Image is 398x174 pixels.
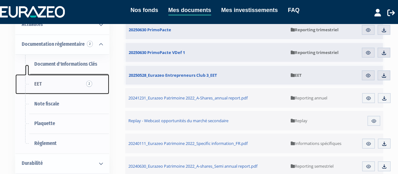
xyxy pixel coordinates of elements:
[221,6,278,15] a: Mes investissements
[34,101,59,107] span: Note fiscale
[291,141,341,146] span: Informations spécifiques
[125,111,288,130] a: Replay - Webcast opportunités du marché secondaire
[291,72,302,78] span: EET
[34,120,55,126] span: Plaquette
[128,118,228,123] span: Replay - Webcast opportunités du marché secondaire
[366,141,371,147] img: eye.svg
[15,54,109,74] a: Document d'Informations Clés
[365,27,371,33] img: eye.svg
[366,95,371,101] img: eye.svg
[34,140,57,146] span: Règlement
[129,72,217,78] span: 20250528_Eurazeo Entrepreneurs Club 3_EET
[129,27,171,33] span: 20250630 PrimoPacte
[126,43,288,62] a: 20250630 PrimoPacte VDef 1
[22,41,85,47] span: Documentation règlementaire
[126,20,288,39] a: 20250630 PrimoPacte
[381,50,387,56] img: download.svg
[15,74,109,94] a: EET2
[291,27,339,33] span: Reporting trimestriel
[365,73,371,78] img: eye.svg
[128,163,257,169] span: 20240630_Eurazeo Patrimoine 2022_A-shares_Semi annual report.pdf
[291,95,327,101] span: Reporting annuel
[129,50,185,55] span: 20250630 PrimoPacte VDef 1
[168,6,211,15] a: Mes documents
[15,94,109,114] a: Note fiscale
[381,95,387,101] img: download.svg
[86,81,92,87] span: 2
[381,27,387,33] img: download.svg
[15,134,109,153] a: Règlement
[381,73,387,78] img: download.svg
[126,66,288,85] a: 20250528_Eurazeo Entrepreneurs Club 3_EET
[34,61,97,67] span: Document d'Informations Clés
[15,114,109,134] a: Plaquette
[128,95,248,101] span: 20241231_Eurazeo Patrimoine 2022_A-Shares_annual report.pdf
[291,50,339,55] span: Reporting trimestriel
[381,164,387,169] img: download.svg
[87,41,93,47] span: 2
[15,15,109,34] a: Actualités
[15,34,109,54] a: Documentation règlementaire 2
[381,141,387,147] img: download.svg
[291,118,307,123] span: Replay
[22,160,43,166] span: Durabilité
[128,141,248,146] span: 20240111_Eurazeo Patrimoine 2022_Specific information_FR.pdf
[365,50,371,56] img: eye.svg
[366,164,371,169] img: eye.svg
[288,6,300,15] a: FAQ
[34,81,42,87] span: EET
[125,88,288,108] a: 20241231_Eurazeo Patrimoine 2022_A-Shares_annual report.pdf
[131,6,158,15] a: Nos fonds
[125,134,288,153] a: 20240111_Eurazeo Patrimoine 2022_Specific information_FR.pdf
[371,118,377,124] img: eye.svg
[15,153,109,173] a: Durabilité
[22,21,43,27] span: Actualités
[291,163,334,169] span: Reporting semestriel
